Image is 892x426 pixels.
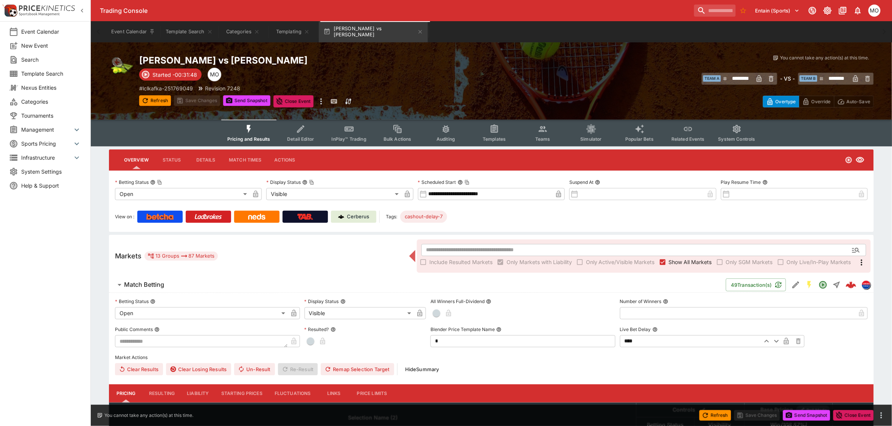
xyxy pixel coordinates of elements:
[721,179,761,185] p: Play Resume Time
[21,84,81,92] span: Nexus Entities
[109,384,143,403] button: Pricing
[2,3,17,18] img: PriceKinetics Logo
[319,21,428,42] button: [PERSON_NAME] vs [PERSON_NAME]
[139,95,171,106] button: Refresh
[115,188,250,200] div: Open
[726,278,786,291] button: 49Transaction(s)
[857,258,866,267] svg: More
[104,412,193,419] p: You cannot take any action(s) at this time.
[856,155,865,165] svg: Visible
[430,326,495,333] p: Blender Price Template Name
[21,154,72,162] span: Infrastructure
[150,180,155,185] button: Betting StatusCopy To Clipboard
[274,95,314,107] button: Close Event
[789,278,803,292] button: Edit Detail
[401,363,444,375] button: HideSummary
[100,7,691,15] div: Trading Console
[205,84,240,92] p: Revision 7248
[694,5,736,17] input: search
[107,21,160,42] button: Event Calendar
[115,211,134,223] label: View on :
[19,12,60,16] img: Sportsbook Management
[152,71,197,79] p: Started -00:31:48
[266,179,301,185] p: Display Status
[386,211,397,223] label: Tags:
[21,98,81,106] span: Categories
[331,211,376,223] a: Cerberus
[21,140,72,148] span: Sports Pricing
[653,327,658,332] button: Live Bet Delay
[166,363,231,375] button: Clear Losing Results
[115,179,149,185] p: Betting Status
[877,411,886,420] button: more
[869,5,881,17] div: Mark O'Loughlan
[496,327,502,332] button: Blender Price Template Name
[845,156,853,164] svg: Open
[139,54,507,66] h2: Copy To Clipboard
[234,363,275,375] button: Un-Result
[21,168,81,176] span: System Settings
[223,95,270,106] button: Send Snapshot
[109,277,726,292] button: Match Betting
[780,75,795,82] h6: - VS -
[418,179,456,185] p: Scheduled Start
[278,363,318,375] span: Re-Result
[799,96,834,107] button: Override
[800,75,817,82] span: Team B
[332,136,367,142] span: InPlay™ Trading
[148,252,215,261] div: 13 Groups 87 Markets
[751,5,804,17] button: Select Tenant
[317,95,326,107] button: more
[811,98,831,106] p: Override
[309,180,314,185] button: Copy To Clipboard
[248,214,265,220] img: Neds
[830,278,844,292] button: Straight
[347,213,370,221] p: Cerberus
[429,258,493,266] span: Include Resulted Markets
[620,326,651,333] p: Live Bet Delay
[535,136,550,142] span: Teams
[321,363,394,375] button: Remap Selection Target
[21,112,81,120] span: Tournaments
[305,298,339,305] p: Display Status
[155,151,189,169] button: Status
[507,258,572,266] span: Only Markets with Liability
[483,136,506,142] span: Templates
[139,84,193,92] p: Copy To Clipboard
[787,258,851,266] span: Only Live/In-Play Markets
[821,4,835,17] button: Toggle light/dark mode
[430,298,485,305] p: All Winners Full-Dividend
[287,136,314,142] span: Detail Editor
[266,188,401,200] div: Visible
[663,299,668,304] button: Number of Winners
[115,363,163,375] button: Clear Results
[718,136,755,142] span: System Controls
[486,299,491,304] button: All Winners Full-Dividend
[816,278,830,292] button: Open
[836,4,850,17] button: Documentation
[866,2,883,19] button: Mark O'Loughlan
[763,96,874,107] div: Start From
[215,384,269,403] button: Starting Prices
[458,180,463,185] button: Scheduled StartCopy To Clipboard
[338,214,344,220] img: Cerberus
[115,252,141,260] h5: Markets
[21,182,81,190] span: Help & Support
[384,136,412,142] span: Bulk Actions
[465,180,470,185] button: Copy To Clipboard
[115,352,868,363] label: Market Actions
[581,136,602,142] span: Simulator
[400,211,447,223] div: Betting Target: cerberus
[208,68,221,81] div: Mark O'Loughlan
[819,280,828,289] svg: Open
[189,151,223,169] button: Details
[846,280,856,290] div: 115cb98a-83de-4de3-ac3a-e0c8a73e69a2
[223,151,268,169] button: Match Times
[737,5,749,17] button: No Bookmarks
[269,384,317,403] button: Fluctuations
[317,384,351,403] button: Links
[115,307,288,319] div: Open
[620,298,662,305] p: Number of Winners
[154,327,160,332] button: Public Comments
